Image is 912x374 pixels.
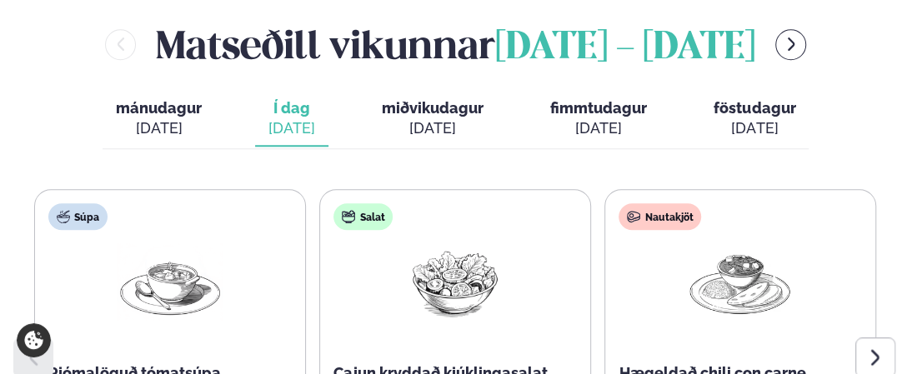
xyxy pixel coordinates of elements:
button: mánudagur [DATE] [103,92,215,147]
span: miðvikudagur [382,99,484,117]
img: Soup.png [117,243,223,321]
img: salad.svg [342,210,355,223]
div: Súpa [48,203,108,230]
span: mánudagur [116,99,202,117]
div: [DATE] [382,118,484,138]
div: Nautakjöt [619,203,701,230]
span: fimmtudagur [550,99,647,117]
span: [DATE] - [DATE] [495,30,755,67]
span: föstudagur [714,99,795,117]
img: Curry-Rice-Naan.png [687,243,794,321]
button: fimmtudagur [DATE] [537,92,660,147]
a: Cookie settings [17,323,51,357]
img: soup.svg [57,210,70,223]
button: menu-btn-left [105,29,136,60]
button: Í dag [DATE] [255,92,328,147]
span: Í dag [268,98,315,118]
div: [DATE] [268,118,315,138]
button: miðvikudagur [DATE] [368,92,497,147]
div: [DATE] [116,118,202,138]
img: beef.svg [627,210,640,223]
button: menu-btn-right [775,29,806,60]
div: [DATE] [714,118,795,138]
img: Salad.png [402,243,509,321]
h2: Matseðill vikunnar [156,17,755,72]
div: [DATE] [550,118,647,138]
button: föstudagur [DATE] [700,92,809,147]
div: Salat [333,203,393,230]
